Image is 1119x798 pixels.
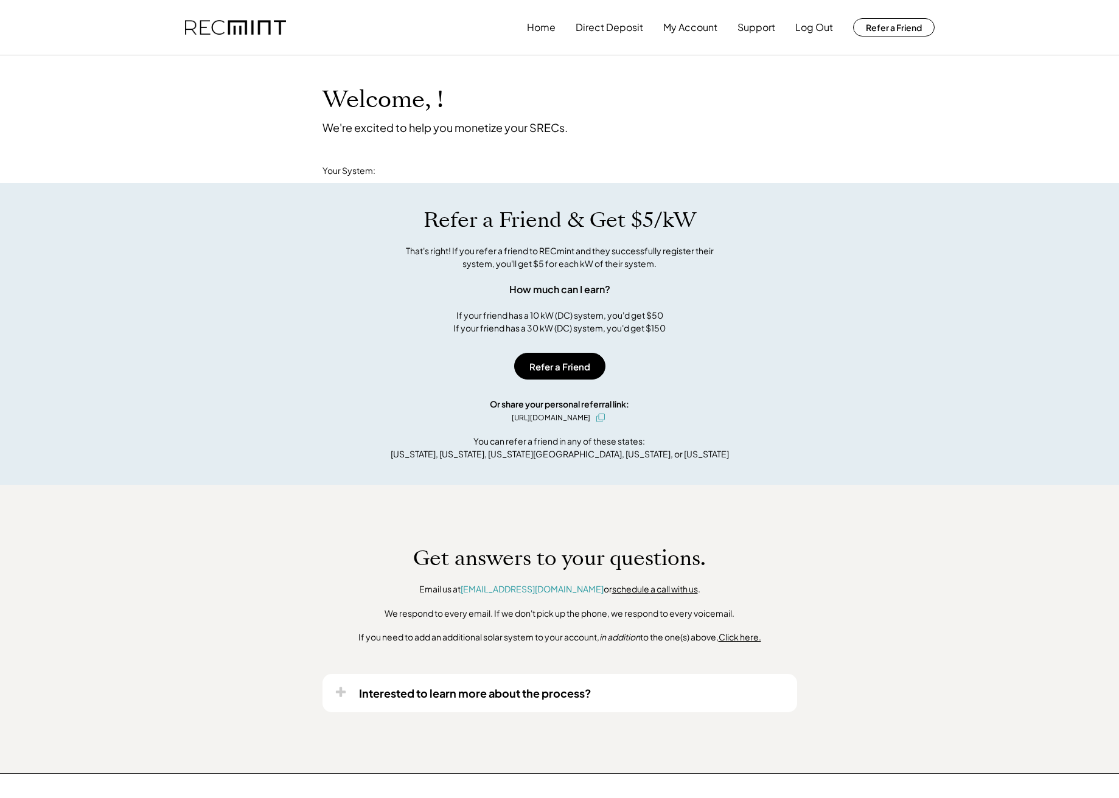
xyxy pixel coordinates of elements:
div: Interested to learn more about the process? [359,686,591,700]
u: Click here. [719,631,761,642]
div: Or share your personal referral link: [490,398,629,411]
img: recmint-logotype%403x.png [185,20,286,35]
h1: Refer a Friend & Get $5/kW [424,207,696,233]
div: How much can I earn? [509,282,610,297]
div: That's right! If you refer a friend to RECmint and they successfully register their system, you'l... [392,245,727,270]
button: Refer a Friend [514,353,605,380]
div: Email us at or . [419,583,700,595]
button: My Account [663,15,717,40]
div: You can refer a friend in any of these states: [US_STATE], [US_STATE], [US_STATE][GEOGRAPHIC_DATA... [391,435,729,460]
button: Direct Deposit [576,15,643,40]
button: Home [527,15,556,40]
h1: Welcome, ! [322,86,475,114]
div: We're excited to help you monetize your SRECs. [322,120,568,134]
button: Support [737,15,775,40]
a: [EMAIL_ADDRESS][DOMAIN_NAME] [461,583,604,594]
div: If you need to add an additional solar system to your account, to the one(s) above, [358,631,761,644]
div: If your friend has a 10 kW (DC) system, you'd get $50 If your friend has a 30 kW (DC) system, you... [453,309,666,335]
button: click to copy [593,411,608,425]
div: [URL][DOMAIN_NAME] [512,412,590,423]
button: Refer a Friend [853,18,935,36]
div: Your System: [322,165,375,177]
a: schedule a call with us [612,583,698,594]
button: Log Out [795,15,833,40]
h1: Get answers to your questions. [413,546,706,571]
div: We respond to every email. If we don't pick up the phone, we respond to every voicemail. [385,608,734,620]
em: in addition [599,631,640,642]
